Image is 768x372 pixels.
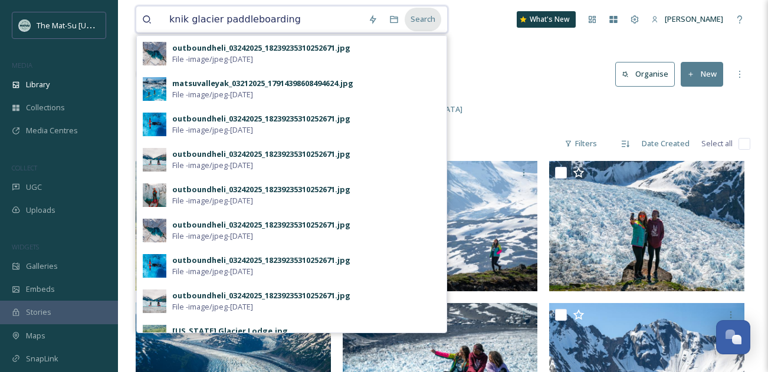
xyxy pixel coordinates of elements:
[143,113,166,136] img: 92a3138c-d29a-40bc-ba1f-4b17f7c44ab2.jpg
[172,290,350,301] div: outboundheli_03242025_18239235310252671.jpg
[172,89,253,100] span: File - image/jpeg - [DATE]
[172,124,253,136] span: File - image/jpeg - [DATE]
[26,353,58,364] span: SnapLink
[26,330,45,341] span: Maps
[26,261,58,272] span: Galleries
[143,254,166,278] img: 7d503744-325d-45df-9bc2-56af55a2d0b4.jpg
[143,325,166,348] img: 2c3ea6f4-1159-4b71-bcd4-46b39b476412.jpg
[559,132,603,155] div: Filters
[12,242,39,251] span: WIDGETS
[37,19,119,31] span: The Mat-Su [US_STATE]
[701,138,733,149] span: Select all
[26,102,65,113] span: Collections
[26,182,42,193] span: UGC
[172,149,350,160] div: outboundheli_03242025_18239235310252671.jpg
[665,14,723,24] span: [PERSON_NAME]
[163,6,362,32] input: Search your library
[136,138,163,149] span: 163 file s
[645,8,729,31] a: [PERSON_NAME]
[636,132,695,155] div: Date Created
[26,307,51,318] span: Stories
[549,161,744,291] img: Heli Hiking.jpg
[26,205,55,216] span: Uploads
[172,113,350,124] div: outboundheli_03242025_18239235310252671.jpg
[143,42,166,65] img: b9dec3c5-7207-4644-919f-ffcb6aaea531.jpg
[172,231,253,242] span: File - image/jpeg - [DATE]
[172,325,288,337] div: [US_STATE] Glacier Lodge.jpg
[681,62,723,86] button: New
[26,125,78,136] span: Media Centres
[172,184,350,195] div: outboundheli_03242025_18239235310252671.jpg
[26,284,55,295] span: Embeds
[172,160,253,171] span: File - image/jpeg - [DATE]
[12,61,32,70] span: MEDIA
[172,266,253,277] span: File - image/jpeg - [DATE]
[405,8,441,31] div: Search
[143,183,166,207] img: 0b74b710-0b8a-4ff0-b660-33beabe3d1fb.jpg
[12,163,37,172] span: COLLECT
[172,219,350,231] div: outboundheli_03242025_18239235310252671.jpg
[517,11,576,28] a: What's New
[136,161,331,291] img: Alaska Glacier Lodge.jpg
[172,42,350,54] div: outboundheli_03242025_18239235310252671.jpg
[19,19,31,31] img: Social_thumbnail.png
[615,62,675,86] button: Organise
[26,79,50,90] span: Library
[143,289,166,313] img: 8e6c9674-136c-4eee-b7d6-d7c89f190c39.jpg
[143,219,166,242] img: 64c59aed-81ab-476f-ab5c-a9d3c5740a0b.jpg
[143,77,166,101] img: 9d6fe049-74a3-40b1-9376-a1664556dac5.jpg
[172,78,353,89] div: matsuvalleyak_03212025_17914398608494624.jpg
[172,301,253,312] span: File - image/jpeg - [DATE]
[172,195,253,206] span: File - image/jpeg - [DATE]
[143,148,166,172] img: ce29c71f-449c-45d3-b7ab-48a232fe62d8.jpg
[172,54,253,65] span: File - image/jpeg - [DATE]
[172,255,350,266] div: outboundheli_03242025_18239235310252671.jpg
[716,320,750,354] button: Open Chat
